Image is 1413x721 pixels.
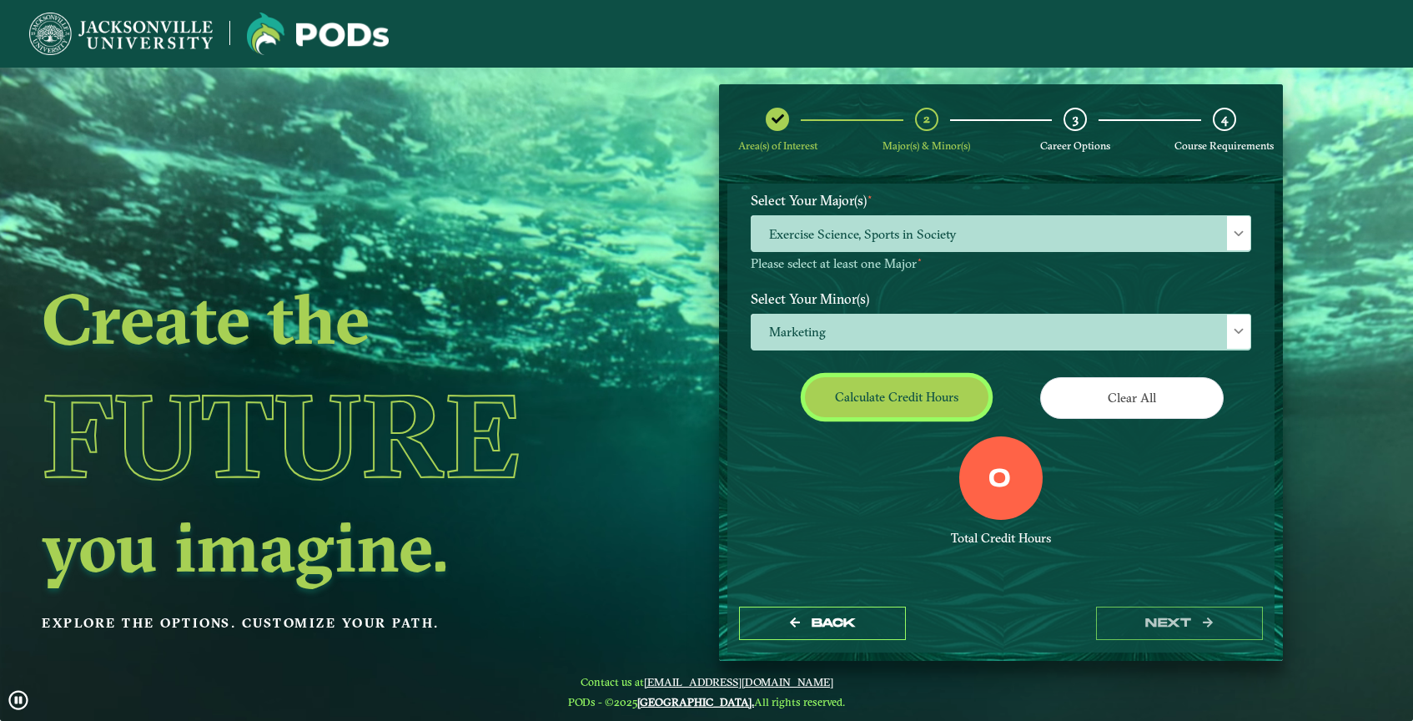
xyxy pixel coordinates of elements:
h1: Future [42,360,594,512]
span: Exercise Science, Sports in Society [752,216,1250,252]
sup: ⋆ [917,254,923,265]
h2: Create the [42,284,594,354]
span: Career Options [1040,139,1110,152]
span: Area(s) of Interest [738,139,817,152]
span: Contact us at [568,675,845,688]
span: 2 [923,111,930,127]
button: Clear All [1040,377,1224,418]
div: Total Credit Hours [751,531,1251,547]
span: 4 [1221,111,1228,127]
span: 3 [1073,111,1079,127]
img: Jacksonville University logo [247,13,389,55]
span: Marketing [752,315,1250,350]
button: next [1096,607,1263,641]
span: Course Requirements [1174,139,1274,152]
button: Back [739,607,906,641]
p: Explore the options. Customize your path. [42,611,594,636]
h2: you imagine. [42,512,594,582]
span: Major(s) & Minor(s) [882,139,970,152]
label: Select Your Major(s) [738,185,1264,216]
a: [EMAIL_ADDRESS][DOMAIN_NAME] [644,675,833,688]
a: [GEOGRAPHIC_DATA]. [637,695,754,708]
sup: ⋆ [867,190,873,203]
label: 0 [988,464,1011,496]
label: Select Your Minor(s) [738,283,1264,314]
img: Jacksonville University logo [29,13,213,55]
button: Calculate credit hours [805,377,988,416]
span: PODs - ©2025 All rights reserved. [568,695,845,708]
p: Please select at least one Major [751,256,1251,272]
span: Back [812,616,856,630]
